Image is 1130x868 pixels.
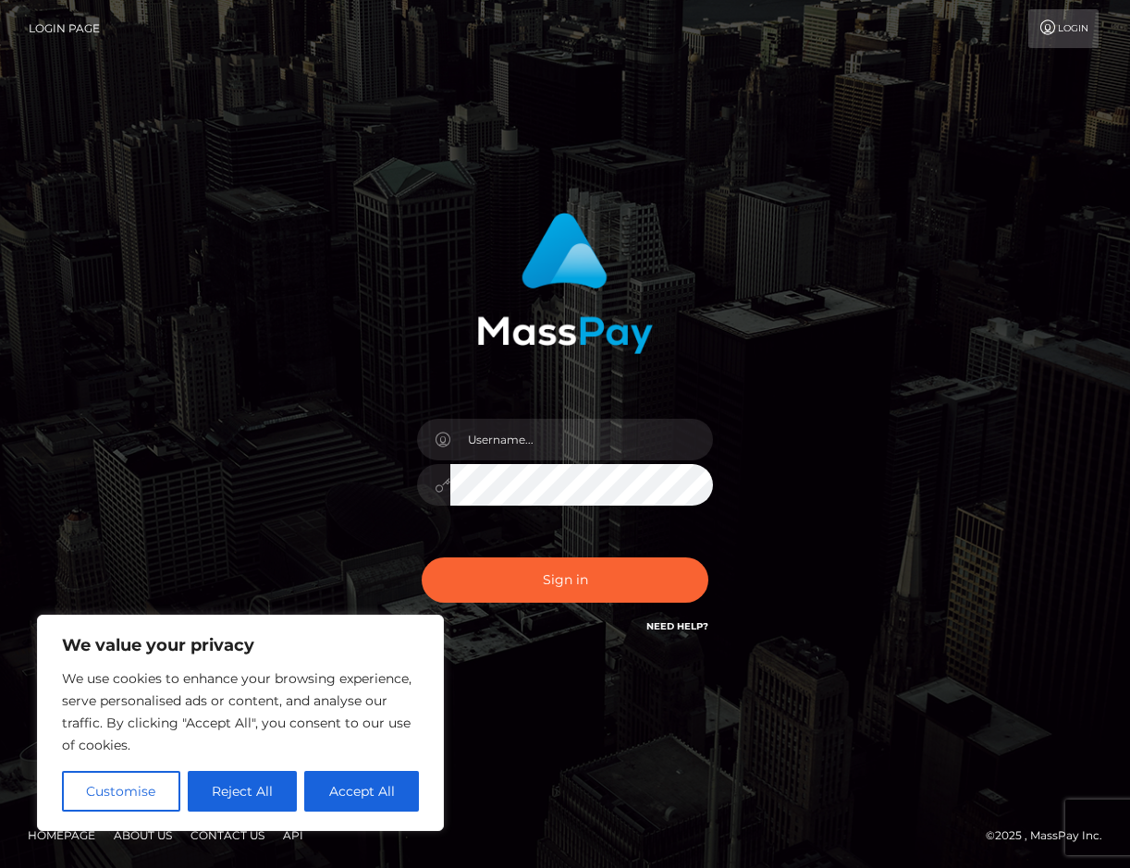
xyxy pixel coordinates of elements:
button: Accept All [304,771,419,812]
p: We value your privacy [62,634,419,656]
input: Username... [450,419,713,460]
button: Reject All [188,771,298,812]
img: MassPay Login [477,213,653,354]
a: API [276,821,311,850]
a: Homepage [20,821,103,850]
button: Customise [62,771,180,812]
a: Login [1028,9,1099,48]
a: Need Help? [646,620,708,632]
a: Login Page [29,9,100,48]
a: Contact Us [183,821,272,850]
a: About Us [106,821,179,850]
div: We value your privacy [37,615,444,831]
p: We use cookies to enhance your browsing experience, serve personalised ads or content, and analys... [62,667,419,756]
button: Sign in [422,557,708,603]
div: © 2025 , MassPay Inc. [986,825,1116,846]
